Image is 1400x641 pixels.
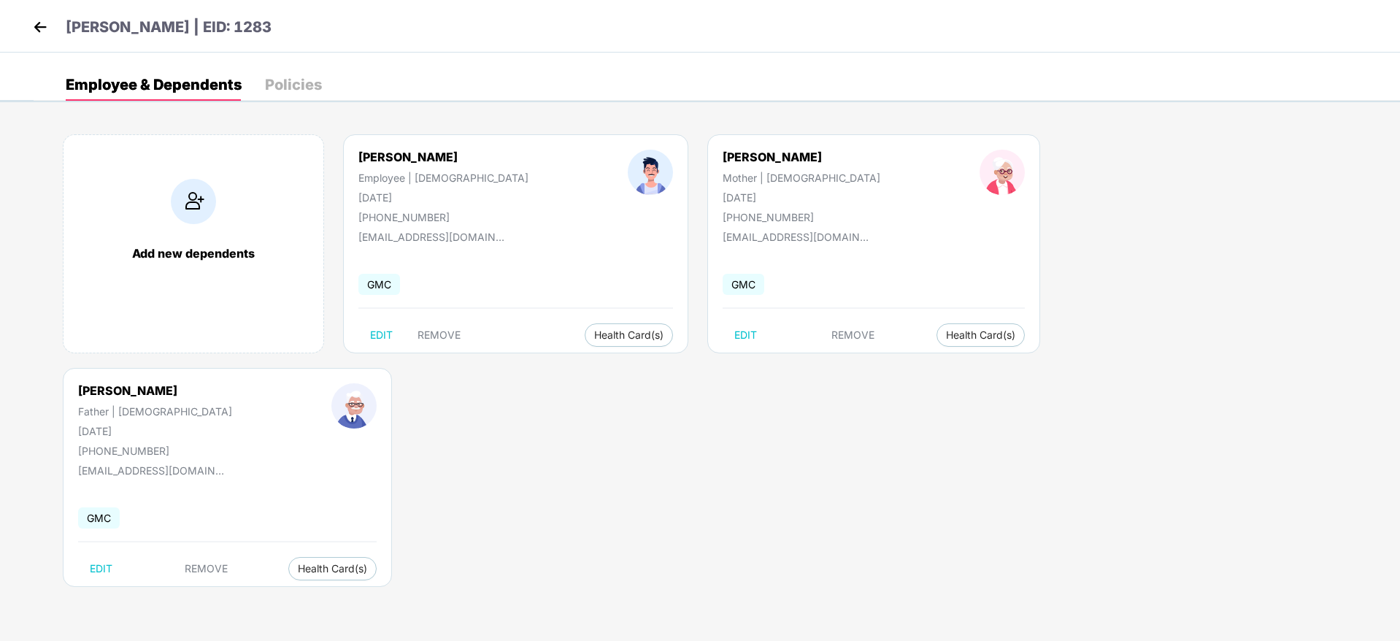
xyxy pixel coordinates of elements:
div: [DATE] [358,191,528,204]
button: REMOVE [173,557,239,580]
img: profileImage [628,150,673,195]
div: [PHONE_NUMBER] [358,211,528,223]
div: [EMAIL_ADDRESS][DOMAIN_NAME] [358,231,504,243]
button: Health Card(s) [288,557,377,580]
div: [PHONE_NUMBER] [723,211,880,223]
button: REMOVE [820,323,886,347]
div: [PERSON_NAME] [723,150,880,164]
span: GMC [358,274,400,295]
span: Health Card(s) [298,565,367,572]
div: Employee & Dependents [66,77,242,92]
img: profileImage [980,150,1025,195]
span: Health Card(s) [594,331,664,339]
span: EDIT [370,329,393,341]
div: Father | [DEMOGRAPHIC_DATA] [78,405,232,418]
button: REMOVE [406,323,472,347]
span: Health Card(s) [946,331,1015,339]
span: EDIT [90,563,112,575]
div: Policies [265,77,322,92]
span: GMC [723,274,764,295]
button: EDIT [358,323,404,347]
span: EDIT [734,329,757,341]
span: REMOVE [418,329,461,341]
div: [PERSON_NAME] [358,150,528,164]
div: [PERSON_NAME] [78,383,232,398]
div: Employee | [DEMOGRAPHIC_DATA] [358,172,528,184]
div: Add new dependents [78,246,309,261]
img: profileImage [331,383,377,429]
img: back [29,16,51,38]
div: Mother | [DEMOGRAPHIC_DATA] [723,172,880,184]
button: EDIT [78,557,124,580]
p: [PERSON_NAME] | EID: 1283 [66,16,272,39]
div: [DATE] [723,191,880,204]
span: REMOVE [831,329,874,341]
div: [PHONE_NUMBER] [78,445,232,457]
img: addIcon [171,179,216,224]
button: Health Card(s) [585,323,673,347]
button: EDIT [723,323,769,347]
div: [DATE] [78,425,232,437]
div: [EMAIL_ADDRESS][DOMAIN_NAME] [78,464,224,477]
span: GMC [78,507,120,529]
button: Health Card(s) [936,323,1025,347]
span: REMOVE [185,563,228,575]
div: [EMAIL_ADDRESS][DOMAIN_NAME] [723,231,869,243]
